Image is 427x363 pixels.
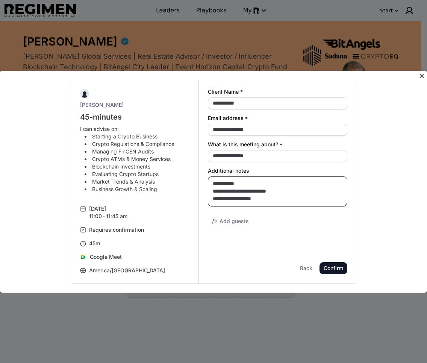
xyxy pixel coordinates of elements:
img: Google Meet icon [80,254,86,260]
div: [DATE] 11:00 – 11:45 am [89,205,127,220]
li: Managing FinCEN Audits [85,148,174,155]
div: 45m [89,240,100,247]
p: I can advise on: [80,125,174,133]
li: Evaluating Crypto Startups [85,170,174,178]
p: [PERSON_NAME] [80,101,190,109]
li: Market Trends & Analysis [85,178,174,185]
li: Crypto Regulations & Compliance [85,140,174,148]
li: Starting a Crypto Business [85,133,174,140]
h1: 45-minutes [80,112,190,122]
span: Additional notes [208,168,249,173]
li: Business Growth & Scaling [85,185,174,193]
div: America/[GEOGRAPHIC_DATA] [89,267,165,274]
p: Google Meet [90,253,122,261]
span: Add guests [220,219,249,224]
label: Client Name [208,89,347,94]
li: Crypto ATMs & Money Services [85,155,174,163]
span: Email address [208,115,244,121]
img: Sheldon Weisfeld [80,89,89,98]
li: Blockchain Investments [85,163,174,170]
span: What is this meeting about? [208,142,278,147]
div: Requires confirmation [89,226,144,234]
